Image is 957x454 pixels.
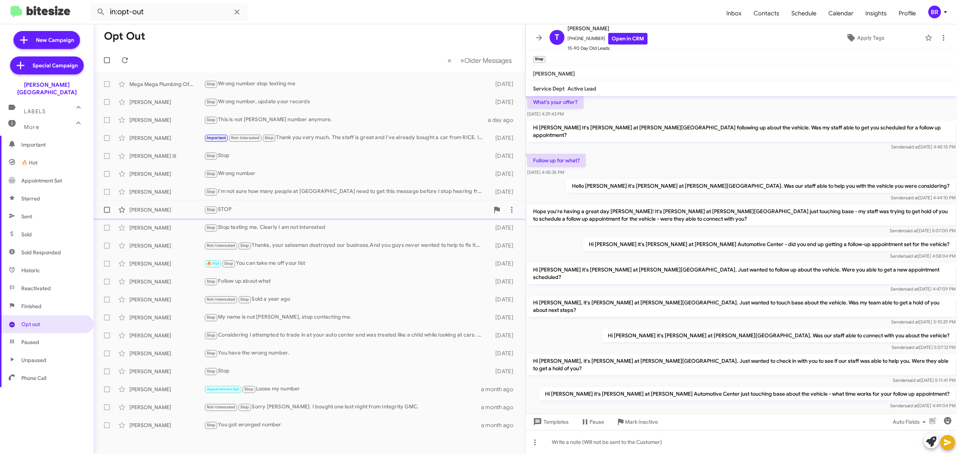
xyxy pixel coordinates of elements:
[21,195,40,202] span: Starred
[204,277,487,286] div: Follow up about what
[207,135,226,140] span: Important
[207,387,240,392] span: Appointment Set
[129,296,204,303] div: [PERSON_NAME]
[33,62,78,69] span: Special Campaign
[129,260,204,267] div: [PERSON_NAME]
[543,412,956,426] p: Hello [PERSON_NAME] it's [PERSON_NAME] at [PERSON_NAME][GEOGRAPHIC_DATA]. I wanted to follow up, ...
[36,36,74,44] span: New Campaign
[533,56,545,63] small: Stop
[575,415,610,429] button: Pause
[567,24,647,33] span: [PERSON_NAME]
[207,189,216,194] span: Stop
[129,134,204,142] div: [PERSON_NAME]
[890,253,956,259] span: Sender [DATE] 4:58:04 PM
[21,159,37,166] span: 🔥 Hot
[90,3,247,21] input: Search
[21,177,62,184] span: Appointment Set
[890,228,956,233] span: Sender [DATE] 5:07:00 PM
[204,403,481,411] div: Sorry [PERSON_NAME]. I bought one last night from Integrity GMC.
[481,421,519,429] div: a month ago
[890,286,956,292] span: Sender [DATE] 4:47:09 PM
[207,369,216,374] span: Stop
[527,169,564,175] span: [DATE] 4:45:35 PM
[809,31,921,45] button: Apply Tags
[207,405,236,409] span: Not-Interested
[244,387,253,392] span: Stop
[129,224,204,231] div: [PERSON_NAME]
[129,278,204,285] div: [PERSON_NAME]
[464,56,512,65] span: Older Messages
[207,297,236,302] span: Not-Interested
[859,3,893,24] a: Insights
[207,351,216,356] span: Stop
[204,313,487,322] div: My name is not [PERSON_NAME], stop contacting me.
[21,338,39,346] span: Paused
[207,99,216,104] span: Stop
[602,329,956,342] p: Hi [PERSON_NAME] it's [PERSON_NAME] at [PERSON_NAME][GEOGRAPHIC_DATA]. Was our staff able to conn...
[527,205,956,226] p: Hope you're having a great day [PERSON_NAME]! It's [PERSON_NAME] at [PERSON_NAME][GEOGRAPHIC_DATA...
[240,243,249,248] span: Stop
[443,53,516,68] nav: Page navigation example
[906,344,919,350] span: said at
[447,56,452,65] span: «
[204,169,487,178] div: Wrong number
[887,415,935,429] button: Auto Fields
[748,3,785,24] span: Contacts
[240,297,249,302] span: Stop
[526,415,575,429] button: Templates
[231,135,260,140] span: Not-Interested
[207,279,216,284] span: Stop
[527,95,584,109] p: What's your offer?
[24,108,46,115] span: Labels
[460,56,464,65] span: »
[527,263,956,284] p: Hi [PERSON_NAME] it's [PERSON_NAME] at [PERSON_NAME][GEOGRAPHIC_DATA]. Just wanted to follow up a...
[891,195,956,200] span: Sender [DATE] 4:44:10 PM
[204,421,481,429] div: You got wronged number
[527,154,586,167] p: Follow up for what?
[527,296,956,317] p: Hi [PERSON_NAME], it's [PERSON_NAME] at [PERSON_NAME][GEOGRAPHIC_DATA]. Just wanted to touch base...
[265,135,274,140] span: Stop
[204,241,487,250] div: Thanks, your salesman destroyed our business.And you guys never wanted to help to fix it.Thanks
[487,134,519,142] div: [DATE]
[24,124,39,131] span: More
[204,223,487,232] div: Stop texting me. Clearly I am not interested
[566,179,956,193] p: Hello [PERSON_NAME] it's [PERSON_NAME] at [PERSON_NAME][GEOGRAPHIC_DATA]. Was our staff able to h...
[21,285,51,292] span: Reactivated
[527,121,956,142] p: Hi [PERSON_NAME] It's [PERSON_NAME] at [PERSON_NAME][GEOGRAPHIC_DATA] following up about the vehi...
[204,385,481,393] div: Loose my number
[857,31,884,45] span: Apply Tags
[204,134,487,142] div: Thank you very much. The staff is great and I've already bought a car from RICE. I've been doing ...
[204,295,487,304] div: Sold a year ago
[555,31,559,43] span: T
[785,3,822,24] a: Schedule
[487,296,519,303] div: [DATE]
[481,404,519,411] div: a month ago
[487,260,519,267] div: [DATE]
[207,315,216,320] span: Stop
[21,213,32,220] span: Sent
[904,228,917,233] span: said at
[204,151,487,160] div: Stop
[207,117,216,122] span: Stop
[487,224,519,231] div: [DATE]
[129,386,204,393] div: [PERSON_NAME]
[204,116,487,124] div: This is not [PERSON_NAME] number anymore.
[487,368,519,375] div: [DATE]
[224,261,233,266] span: Stop
[204,205,489,214] div: STOP
[487,188,519,196] div: [DATE]
[891,144,956,150] span: Sender [DATE] 4:45:15 PM
[21,356,46,364] span: Unpaused
[129,332,204,339] div: [PERSON_NAME]
[583,237,956,251] p: Hi [PERSON_NAME] it's [PERSON_NAME] at [PERSON_NAME] Automotive Center - did you end up getting a...
[204,187,487,196] div: I'm not sure how many people at [GEOGRAPHIC_DATA] need to get this message before I stop hearing ...
[527,354,956,375] p: Hi [PERSON_NAME], it's [PERSON_NAME] at [PERSON_NAME][GEOGRAPHIC_DATA]. Just wanted to check in w...
[204,80,487,88] div: Wrong number stop texting me
[21,231,32,238] span: Sold
[891,319,956,325] span: Sender [DATE] 5:10:29 PM
[487,152,519,160] div: [DATE]
[487,98,519,106] div: [DATE]
[893,377,956,383] span: Sender [DATE] 5:11:41 PM
[456,53,516,68] button: Next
